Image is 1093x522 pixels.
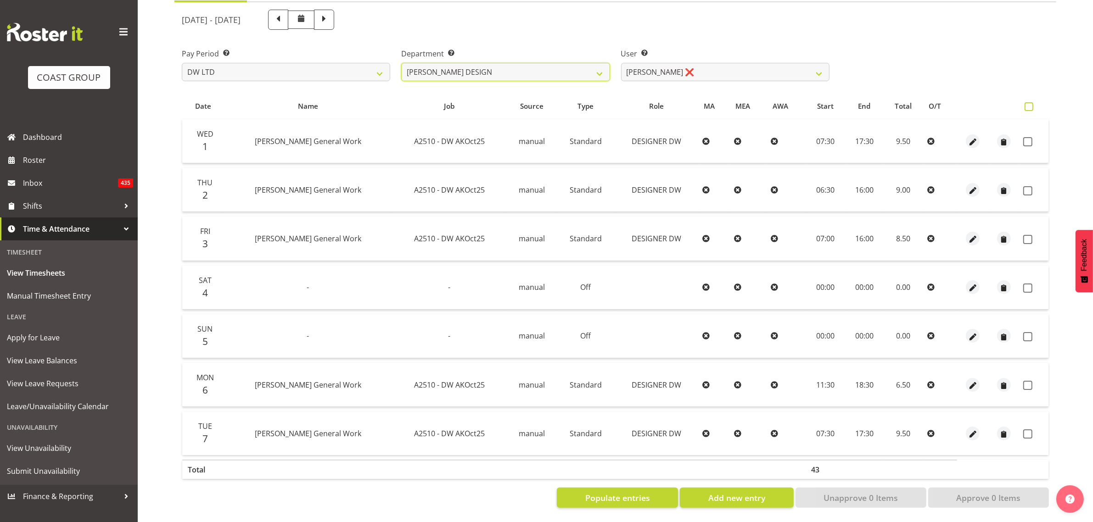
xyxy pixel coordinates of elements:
[202,140,208,153] span: 1
[557,217,615,261] td: Standard
[632,185,682,195] span: DESIGNER DW
[846,119,883,163] td: 17:30
[806,363,846,407] td: 11:30
[557,168,615,212] td: Standard
[806,266,846,310] td: 00:00
[773,101,788,111] span: AWA
[2,243,135,261] div: Timesheet
[195,101,211,111] span: Date
[1065,494,1075,504] img: help-xxl-2.png
[199,275,212,285] span: Sat
[7,354,131,367] span: View Leave Balances
[519,282,545,292] span: manual
[414,428,485,439] span: A2510 - DW AKOct25
[846,314,883,358] td: 00:00
[2,261,135,284] a: View Timesheets
[519,331,545,341] span: manual
[197,129,213,139] span: Wed
[401,48,610,59] label: Department
[7,400,131,413] span: Leave/Unavailability Calendar
[255,185,361,195] span: [PERSON_NAME] General Work
[307,282,309,292] span: -
[557,411,615,455] td: Standard
[23,489,119,503] span: Finance & Reporting
[118,178,133,188] span: 435
[806,217,846,261] td: 07:00
[846,363,883,407] td: 18:30
[557,266,615,310] td: Off
[883,266,924,310] td: 0.00
[23,176,118,190] span: Inbox
[1080,239,1088,271] span: Feedback
[585,492,650,504] span: Populate entries
[448,282,450,292] span: -
[2,395,135,418] a: Leave/Unavailability Calendar
[883,217,924,261] td: 8.50
[198,421,212,431] span: Tue
[1076,230,1093,292] button: Feedback - Show survey
[519,233,545,244] span: manual
[196,372,214,383] span: Mon
[298,101,318,111] span: Name
[577,101,594,111] span: Type
[2,437,135,460] a: View Unavailability
[414,233,485,244] span: A2510 - DW AKOct25
[817,101,834,111] span: Start
[883,363,924,407] td: 6.50
[883,119,924,163] td: 9.50
[182,460,224,479] th: Total
[414,185,485,195] span: A2510 - DW AKOct25
[197,324,213,334] span: Sun
[202,383,208,396] span: 6
[735,101,750,111] span: MEA
[2,418,135,437] div: Unavailability
[7,23,83,41] img: Rosterit website logo
[883,168,924,212] td: 9.00
[448,331,450,341] span: -
[621,48,830,59] label: User
[557,314,615,358] td: Off
[182,48,390,59] label: Pay Period
[7,464,131,478] span: Submit Unavailability
[23,199,119,213] span: Shifts
[824,492,898,504] span: Unapprove 0 Items
[255,428,361,439] span: [PERSON_NAME] General Work
[414,380,485,390] span: A2510 - DW AKOct25
[520,101,544,111] span: Source
[202,432,208,445] span: 7
[632,233,682,244] span: DESIGNER DW
[708,492,765,504] span: Add new entry
[806,119,846,163] td: 07:30
[806,411,846,455] td: 07:30
[929,101,942,111] span: O/T
[632,428,682,439] span: DESIGNER DW
[414,136,485,146] span: A2510 - DW AKOct25
[846,411,883,455] td: 17:30
[255,233,361,244] span: [PERSON_NAME] General Work
[895,101,912,111] span: Total
[202,189,208,201] span: 2
[928,488,1049,508] button: Approve 0 Items
[680,488,793,508] button: Add new entry
[202,286,208,299] span: 4
[557,488,678,508] button: Populate entries
[7,377,131,390] span: View Leave Requests
[307,331,309,341] span: -
[519,428,545,439] span: manual
[202,237,208,250] span: 3
[200,226,210,236] span: Fri
[956,492,1020,504] span: Approve 0 Items
[7,331,131,344] span: Apply for Leave
[23,153,133,167] span: Roster
[883,411,924,455] td: 9.50
[23,130,133,144] span: Dashboard
[2,349,135,372] a: View Leave Balances
[796,488,926,508] button: Unapprove 0 Items
[650,101,664,111] span: Role
[883,314,924,358] td: 0.00
[632,380,682,390] span: DESIGNER DW
[519,136,545,146] span: manual
[182,15,241,25] h5: [DATE] - [DATE]
[2,307,135,326] div: Leave
[7,289,131,303] span: Manual Timesheet Entry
